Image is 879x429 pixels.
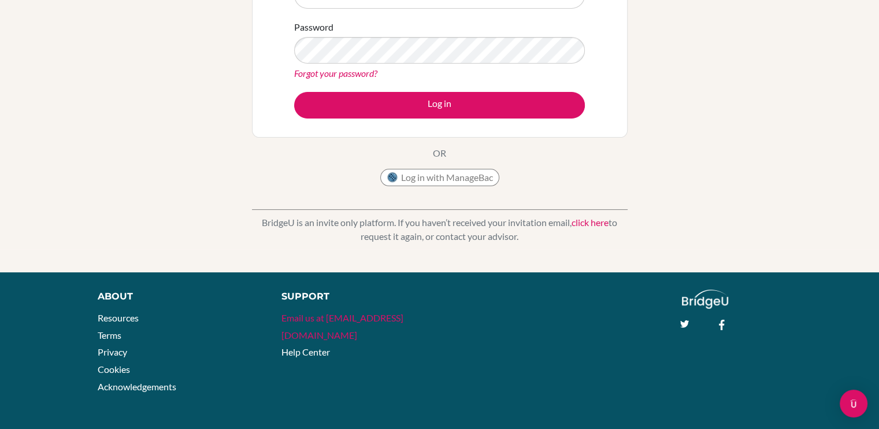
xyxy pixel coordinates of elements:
[433,146,446,160] p: OR
[281,312,403,341] a: Email us at [EMAIL_ADDRESS][DOMAIN_NAME]
[98,290,255,304] div: About
[294,92,585,119] button: Log in
[252,216,628,243] p: BridgeU is an invite only platform. If you haven’t received your invitation email, to request it ...
[682,290,729,309] img: logo_white@2x-f4f0deed5e89b7ecb1c2cc34c3e3d731f90f0f143d5ea2071677605dd97b5244.png
[98,364,130,375] a: Cookies
[98,330,121,341] a: Terms
[281,346,330,357] a: Help Center
[294,68,377,79] a: Forgot your password?
[294,20,333,34] label: Password
[98,381,176,392] a: Acknowledgements
[98,346,127,357] a: Privacy
[281,290,427,304] div: Support
[840,390,867,417] div: Open Intercom Messenger
[98,312,139,323] a: Resources
[380,169,499,186] button: Log in with ManageBac
[572,217,609,228] a: click here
